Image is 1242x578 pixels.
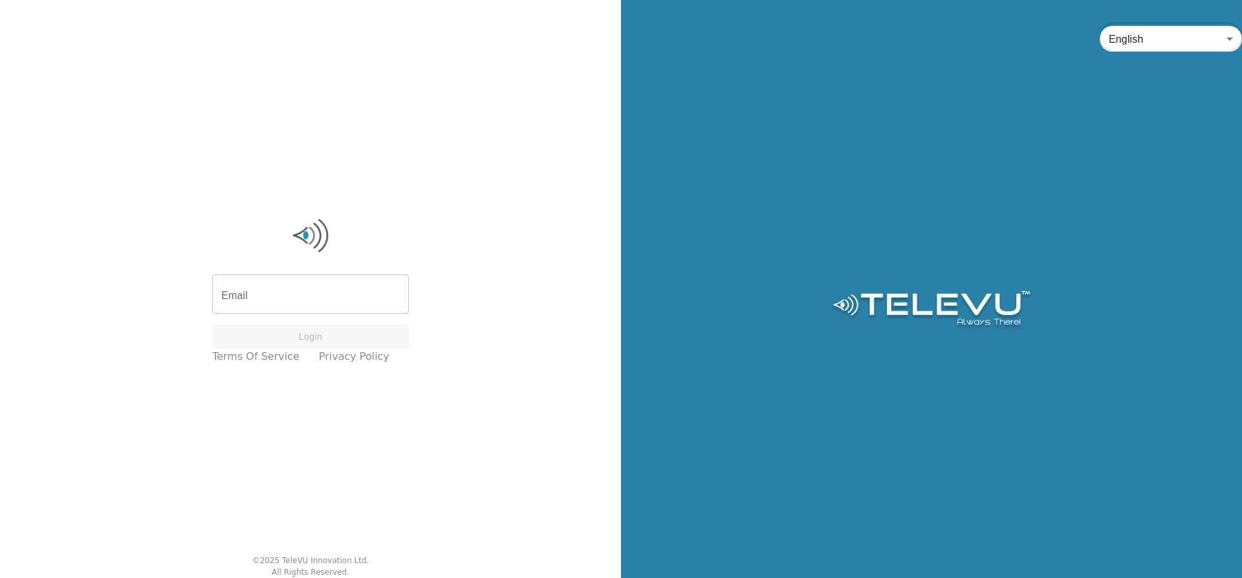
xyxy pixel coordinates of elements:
div: All Rights Reserved. [272,566,349,578]
a: Terms of Service [212,349,300,364]
img: Logo [831,291,1032,329]
div: © 2025 TeleVU Innovation Ltd. [252,555,369,566]
a: Privacy Policy [319,349,389,364]
div: English [1100,21,1242,57]
img: Logo [212,216,409,255]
